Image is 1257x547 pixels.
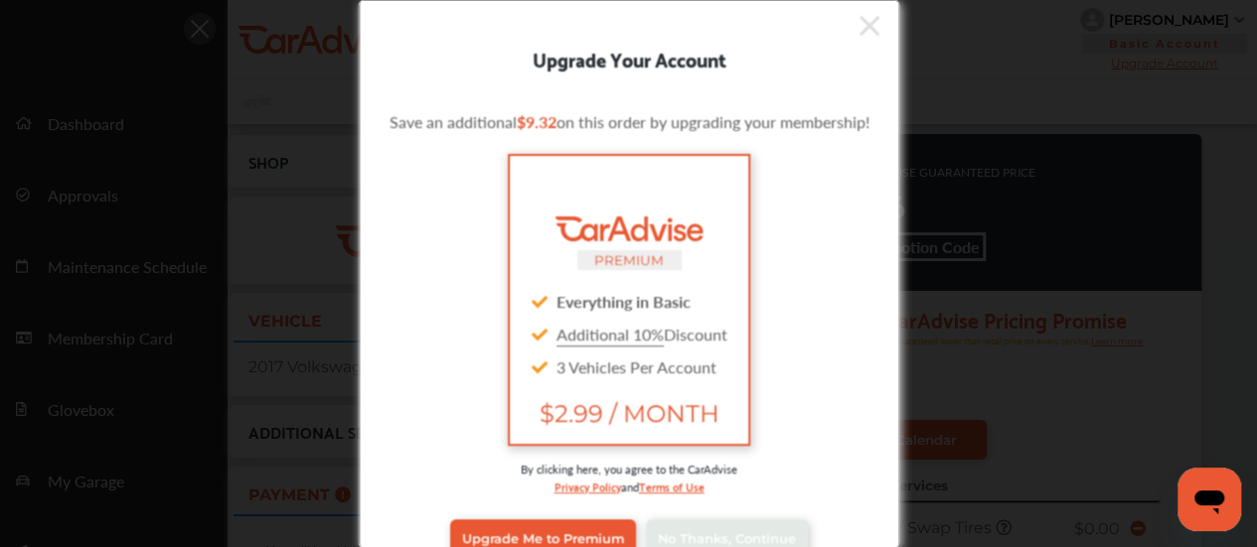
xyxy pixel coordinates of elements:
strong: Everything in Basic [556,290,691,313]
a: Terms of Use [638,477,704,495]
span: Discount [556,323,727,345]
small: PREMIUM [594,252,664,268]
span: $2.99 / MONTH [525,399,731,428]
span: No Thanks, Continue [657,532,795,547]
div: 3 Vehicles Per Account [525,350,731,383]
u: Additional 10% [556,323,664,345]
iframe: Button to launch messaging window [1178,468,1241,531]
p: Save an additional on this order by upgrading your membership! [389,110,868,133]
span: $9.32 [516,110,555,133]
span: Upgrade Me to Premium [462,532,624,547]
div: By clicking here, you agree to the CarAdvise and [389,461,868,515]
a: Privacy Policy [553,477,620,495]
div: Upgrade Your Account [359,43,898,74]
